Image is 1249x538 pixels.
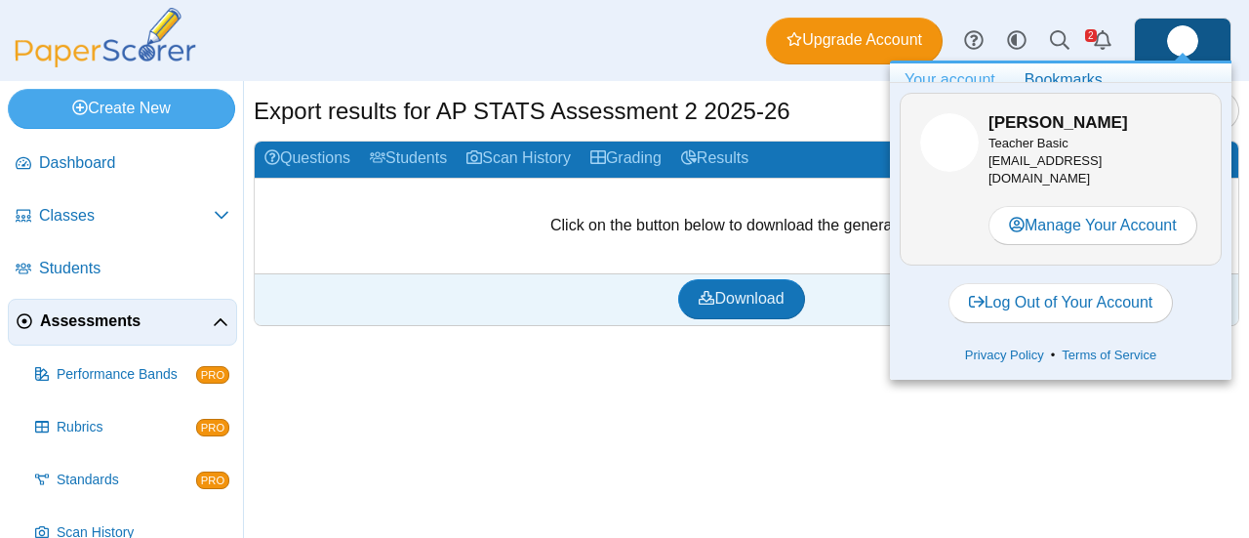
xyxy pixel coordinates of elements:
[457,142,581,178] a: Scan History
[8,246,237,293] a: Students
[988,135,1201,188] div: [EMAIL_ADDRESS][DOMAIN_NAME]
[988,136,1068,150] span: Teacher Basic
[699,290,784,307] span: Download
[27,404,237,451] a: Rubrics PRO
[255,142,360,178] a: Questions
[8,8,203,67] img: PaperScorer
[57,365,196,385] span: Performance Bands
[1167,25,1198,57] img: ps.CTXzMJfDX4fRjQyy
[57,418,196,437] span: Rubrics
[958,346,1051,365] a: Privacy Policy
[196,366,229,384] span: PRO
[1010,63,1117,97] a: Bookmarks
[920,113,979,172] span: Piero Gualcherani
[39,152,229,174] span: Dashboard
[1055,346,1163,365] a: Terms of Service
[786,29,922,51] span: Upgrade Account
[1134,18,1231,64] a: ps.CTXzMJfDX4fRjQyy
[40,310,213,332] span: Assessments
[920,113,979,172] img: ps.CTXzMJfDX4fRjQyy
[57,471,196,490] span: Standards
[900,341,1222,370] div: •
[255,179,1238,273] div: Click on the button below to download the generated file.
[254,95,790,128] h1: Export results for AP STATS Assessment 2 2025-26
[8,89,235,128] a: Create New
[988,206,1197,245] a: Manage Your Account
[988,111,1201,135] h3: [PERSON_NAME]
[1081,20,1124,62] a: Alerts
[27,352,237,398] a: Performance Bands PRO
[8,299,237,346] a: Assessments
[27,457,237,504] a: Standards PRO
[890,63,1010,97] a: Your account
[948,283,1174,322] a: Log Out of Your Account
[39,205,214,227] span: Classes
[8,54,203,70] a: PaperScorer
[8,141,237,187] a: Dashboard
[766,18,943,64] a: Upgrade Account
[39,258,229,279] span: Students
[581,142,671,178] a: Grading
[360,142,457,178] a: Students
[196,419,229,436] span: PRO
[678,279,804,318] a: Download
[1167,25,1198,57] span: Piero Gualcherani
[8,193,237,240] a: Classes
[671,142,758,178] a: Results
[196,472,229,489] span: PRO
